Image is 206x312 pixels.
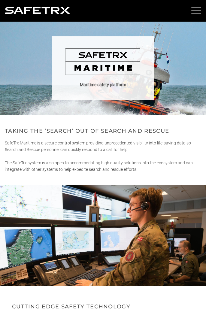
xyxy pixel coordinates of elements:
h2: CUTTING EDGE SAFETY TECHNOLOGY [12,302,130,311]
h1: Maritime safety platform [80,81,126,88]
img: Logo SafeTrx [5,7,70,14]
h2: Taking the ‘search’ out of Search and Rescue [5,127,201,135]
p: SafeTrx Maritime is a secure control system providing unprecedented visibility into life-saving d... [5,140,201,173]
img: Safetrx Maritime logo [65,48,141,75]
